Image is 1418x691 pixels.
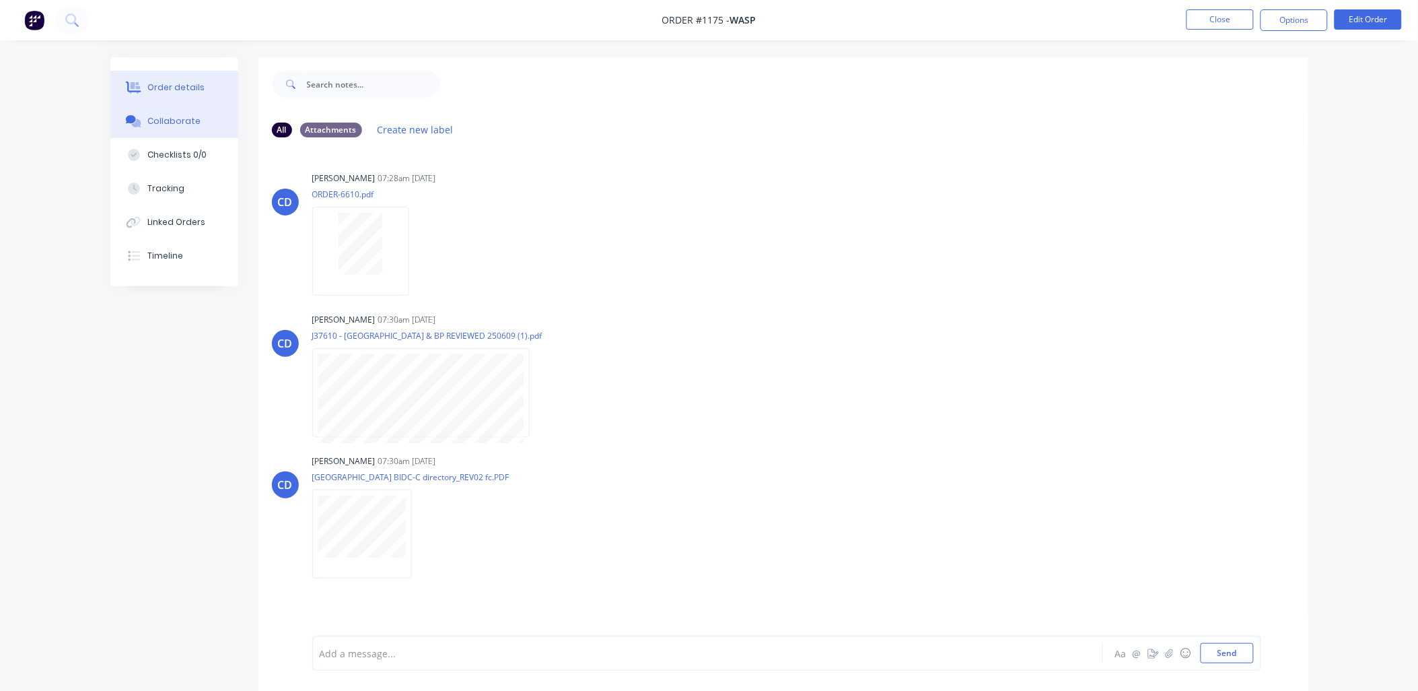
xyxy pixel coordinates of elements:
button: Close [1186,9,1254,30]
div: Order details [147,81,205,94]
button: Tracking [110,172,238,205]
div: CD [278,194,293,210]
div: CD [278,477,293,493]
button: Options [1261,9,1328,31]
p: [GEOGRAPHIC_DATA] BIDC-C directory_REV02 fc.PDF [312,471,509,483]
div: All [272,123,292,137]
div: 07:30am [DATE] [378,314,436,326]
div: Tracking [147,183,184,195]
div: [PERSON_NAME] [312,314,376,326]
button: Order details [110,71,238,104]
button: Timeline [110,239,238,273]
div: 07:30am [DATE] [378,455,436,467]
div: Timeline [147,250,183,262]
div: [PERSON_NAME] [312,455,376,467]
div: Linked Orders [147,216,205,228]
button: @ [1129,645,1145,661]
div: Collaborate [147,115,201,127]
button: Collaborate [110,104,238,138]
div: Attachments [300,123,362,137]
button: Checklists 0/0 [110,138,238,172]
button: Linked Orders [110,205,238,239]
span: WASP [730,14,756,27]
div: Checklists 0/0 [147,149,207,161]
span: Order #1175 - [662,14,730,27]
input: Search notes... [307,71,440,98]
div: [PERSON_NAME] [312,172,376,185]
button: Create new label [370,121,460,139]
div: CD [278,335,293,352]
button: Aa [1113,645,1129,661]
p: J37610 - [GEOGRAPHIC_DATA] & BP REVIEWED 250609 (1).pdf [312,330,544,341]
div: 07:28am [DATE] [378,172,436,185]
p: ORDER-6610.pdf [312,189,423,200]
button: Send [1201,643,1254,663]
button: ☺ [1178,645,1194,661]
button: Edit Order [1335,9,1402,30]
img: Factory [24,10,44,30]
